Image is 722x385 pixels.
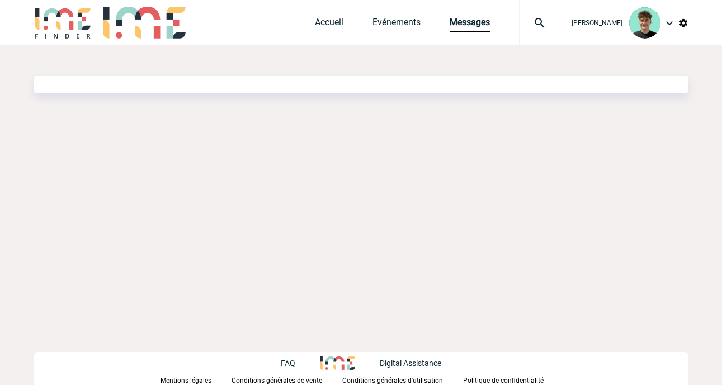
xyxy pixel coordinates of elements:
[315,17,343,32] a: Accueil
[629,7,660,39] img: 131612-0.png
[320,356,355,370] img: http://www.idealmeetingsevents.fr/
[161,377,211,384] p: Mentions légales
[372,17,421,32] a: Evénements
[463,377,544,384] p: Politique de confidentialité
[463,374,561,385] a: Politique de confidentialité
[232,374,342,385] a: Conditions générales de vente
[342,374,463,385] a: Conditions générales d'utilisation
[342,377,443,384] p: Conditions générales d'utilisation
[232,377,322,384] p: Conditions générales de vente
[161,374,232,385] a: Mentions légales
[281,357,320,368] a: FAQ
[34,7,92,39] img: IME-Finder
[380,359,441,368] p: Digital Assistance
[281,359,295,368] p: FAQ
[450,17,490,32] a: Messages
[572,19,622,27] span: [PERSON_NAME]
